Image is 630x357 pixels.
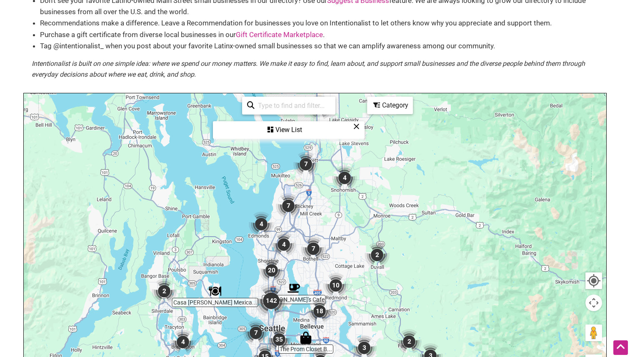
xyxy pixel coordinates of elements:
[276,193,301,218] div: 7
[300,332,312,344] div: The Prom Closet Boutique Consignment
[40,40,598,52] li: Tag @intentionalist_ when you post about your favorite Latinx-owned small businesses so that we c...
[243,320,268,345] div: 7
[255,284,288,317] div: 142
[397,329,422,354] div: 2
[332,165,357,190] div: 4
[287,282,300,295] div: Willy's Cafe
[213,121,365,139] div: See a list of the visible businesses
[209,285,221,297] div: Casa Rojas Mexican Restaurant & Cantina
[368,97,412,113] div: Category
[152,279,177,304] div: 2
[259,258,284,283] div: 20
[293,152,318,177] div: 7
[301,236,326,261] div: 7
[367,97,413,114] div: Filter by category
[40,29,598,40] li: Purchase a gift certificate from diverse local businesses in our .
[267,327,292,352] div: 35
[271,232,296,257] div: 4
[613,340,628,355] div: Scroll Back to Top
[242,97,335,115] div: Type to search and filter
[585,325,602,341] button: Drag Pegman onto the map to open Street View
[214,122,364,138] div: View List
[236,30,323,39] a: Gift Certificate Marketplace
[585,272,602,289] button: Your Location
[170,330,195,355] div: 4
[323,273,348,298] div: 10
[585,295,602,311] button: Map camera controls
[249,212,274,237] div: 4
[40,17,598,29] li: Recommendations make a difference. Leave a Recommendation for businesses you love on Intentionali...
[365,242,390,267] div: 2
[307,299,332,324] div: 18
[32,60,585,78] em: Intentionalist is built on one simple idea: where we spend our money matters. We make it easy to ...
[255,97,330,114] input: Type to find and filter...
